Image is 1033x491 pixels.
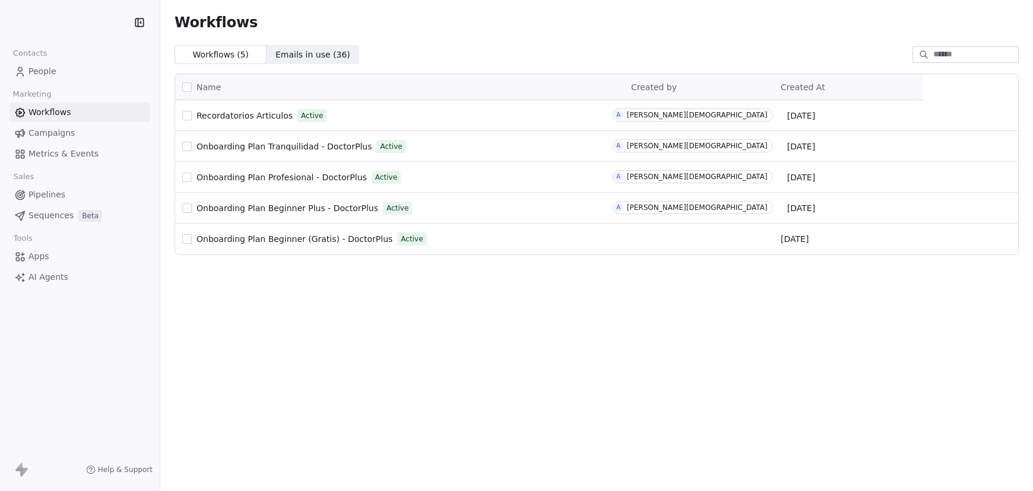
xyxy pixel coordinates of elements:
[197,234,392,244] span: Onboarding Plan Beginner (Gratis) - DoctorPlus
[386,203,408,213] span: Active
[781,233,809,245] span: [DATE]
[787,202,815,214] span: [DATE]
[8,229,37,247] span: Tools
[28,250,49,263] span: Apps
[616,110,620,120] div: A
[9,103,150,122] a: Workflows
[197,141,372,152] a: Onboarding Plan Tranquilidad - DoctorPlus
[8,44,52,62] span: Contacts
[78,210,102,222] span: Beta
[197,173,367,182] span: Onboarding Plan Profesional - DoctorPlus
[301,110,323,121] span: Active
[197,171,367,183] a: Onboarding Plan Profesional - DoctorPlus
[28,127,75,139] span: Campaigns
[86,465,153,474] a: Help & Support
[787,171,815,183] span: [DATE]
[197,111,293,120] span: Recordatorios Articulos
[197,142,372,151] span: Onboarding Plan Tranquilidad - DoctorPlus
[9,247,150,266] a: Apps
[28,209,74,222] span: Sequences
[175,14,258,31] span: Workflows
[197,202,378,214] a: Onboarding Plan Beginner Plus - DoctorPlus
[9,185,150,205] a: Pipelines
[781,82,825,92] span: Created At
[9,206,150,225] a: SequencesBeta
[28,148,99,160] span: Metrics & Events
[28,189,65,201] span: Pipelines
[787,141,815,152] span: [DATE]
[8,85,56,103] span: Marketing
[8,168,39,186] span: Sales
[197,203,378,213] span: Onboarding Plan Beginner Plus - DoctorPlus
[9,123,150,143] a: Campaigns
[627,203,768,212] div: [PERSON_NAME][DEMOGRAPHIC_DATA]
[616,141,620,151] div: A
[275,49,350,61] span: Emails in use ( 36 )
[9,144,150,164] a: Metrics & Events
[627,111,768,119] div: [PERSON_NAME][DEMOGRAPHIC_DATA]
[380,141,402,152] span: Active
[9,62,150,81] a: People
[28,106,71,119] span: Workflows
[28,65,56,78] span: People
[631,82,677,92] span: Created by
[616,172,620,181] div: A
[28,271,68,283] span: AI Agents
[197,233,392,245] a: Onboarding Plan Beginner (Gratis) - DoctorPlus
[616,203,620,212] div: A
[375,172,397,183] span: Active
[197,110,293,122] a: Recordatorios Articulos
[627,173,768,181] div: [PERSON_NAME][DEMOGRAPHIC_DATA]
[9,267,150,287] a: AI Agents
[627,142,768,150] div: [PERSON_NAME][DEMOGRAPHIC_DATA]
[401,234,423,244] span: Active
[787,110,815,122] span: [DATE]
[98,465,153,474] span: Help & Support
[197,81,221,94] span: Name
